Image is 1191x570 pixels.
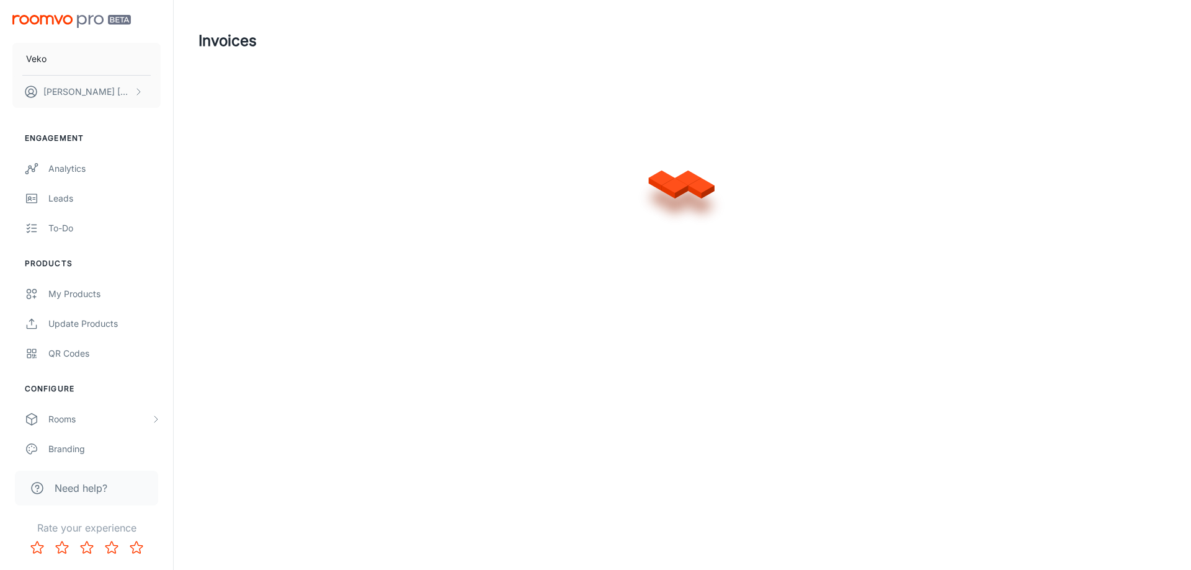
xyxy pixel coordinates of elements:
p: Veko [26,52,47,66]
img: Roomvo PRO Beta [12,15,131,28]
div: To-do [48,221,161,235]
p: [PERSON_NAME] [PERSON_NAME] [43,85,131,99]
button: Veko [12,43,161,75]
div: Analytics [48,162,161,176]
div: Leads [48,192,161,205]
div: Update Products [48,317,161,331]
button: [PERSON_NAME] [PERSON_NAME] [12,76,161,108]
h1: Invoices [198,30,257,52]
div: My Products [48,287,161,301]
